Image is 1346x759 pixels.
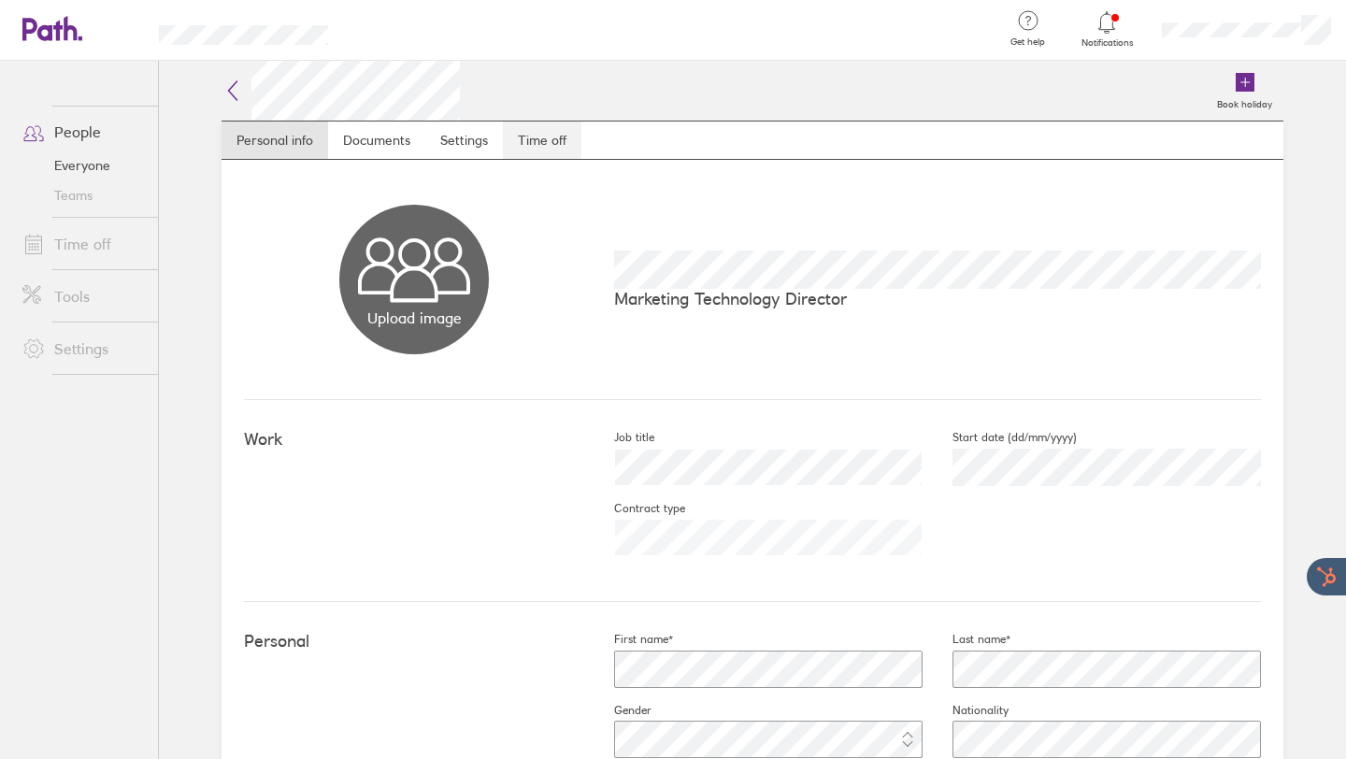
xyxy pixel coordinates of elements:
label: Nationality [923,703,1009,718]
label: Job title [584,430,654,445]
a: Notifications [1077,9,1138,49]
label: First name* [584,632,673,647]
a: Teams [7,180,158,210]
span: Get help [997,36,1058,48]
label: Gender [584,703,652,718]
a: Time off [7,225,158,263]
label: Start date (dd/mm/yyyy) [923,430,1077,445]
a: Book holiday [1206,61,1283,121]
a: People [7,113,158,150]
h4: Personal [244,632,584,652]
a: Settings [7,330,158,367]
a: Time off [503,122,581,159]
a: Settings [425,122,503,159]
span: Notifications [1077,37,1138,49]
label: Book holiday [1206,93,1283,110]
a: Everyone [7,150,158,180]
a: Tools [7,278,158,315]
a: Personal info [222,122,328,159]
a: Documents [328,122,425,159]
label: Last name* [923,632,1010,647]
label: Contract type [584,501,685,516]
p: Marketing Technology Director [614,289,1261,308]
h4: Work [244,430,584,450]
